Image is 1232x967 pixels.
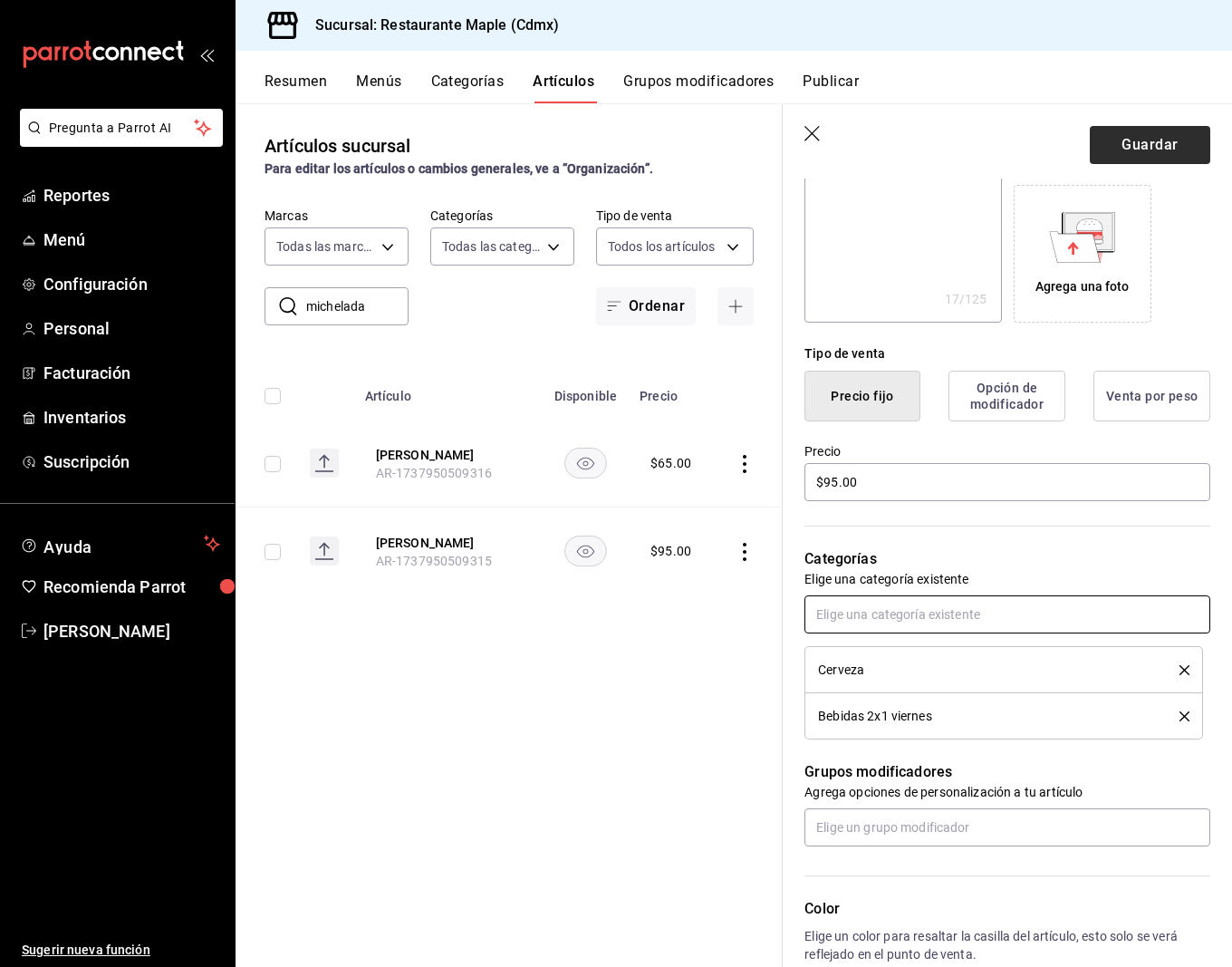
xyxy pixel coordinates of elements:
[564,448,607,479] button: availability-product
[1093,371,1210,421] button: Venta por peso
[736,543,754,561] button: actions
[564,536,607,566] button: availability-product
[43,183,220,208] span: Reportes
[306,288,409,324] input: Buscar artículo
[43,361,220,385] span: Facturación
[376,466,492,480] span: AR-1737950509316
[804,595,1210,633] input: Elige una categoría existente
[276,237,375,256] span: Todas las marcas, Sin marca
[804,783,1210,801] p: Agrega opciones de personalización a tu artículo
[650,542,691,560] div: $ 95.00
[376,554,492,568] span: AR-1737950509315
[818,663,864,676] span: Cerveza
[43,450,220,474] span: Suscripción
[376,446,521,464] button: edit-product-location
[736,455,754,473] button: actions
[596,209,754,222] label: Tipo de venta
[803,73,859,103] button: Publicar
[356,73,401,103] button: Menús
[543,362,630,420] th: Disponible
[13,131,223,150] a: Pregunta a Parrot AI
[804,898,1210,920] p: Color
[623,73,774,103] button: Grupos modificadores
[818,710,932,722] span: Bebidas 2x1 viernes
[265,161,653,176] strong: Para editar los artículos o cambios generales, ve a “Organización”.
[49,119,195,138] span: Pregunta a Parrot AI
[43,227,220,252] span: Menú
[804,548,1210,570] p: Categorías
[265,132,410,160] div: Artículos sucursal
[43,619,220,643] span: [PERSON_NAME]
[199,47,214,62] button: open_drawer_menu
[804,344,1210,363] div: Tipo de venta
[265,73,1232,103] div: navigation tabs
[1090,126,1210,164] button: Guardar
[629,362,713,420] th: Precio
[1167,665,1189,675] button: delete
[43,405,220,430] span: Inventarios
[265,73,327,103] button: Resumen
[43,575,220,599] span: Recomienda Parrot
[650,454,691,472] div: $ 65.00
[442,237,541,256] span: Todas las categorías, Sin categoría
[804,570,1210,588] p: Elige una categoría existente
[43,272,220,296] span: Configuración
[533,73,594,103] button: Artículos
[43,316,220,341] span: Personal
[804,927,1210,963] p: Elige un color para resaltar la casilla del artículo, esto solo se verá reflejado en el punto de ...
[1035,277,1130,296] div: Agrega una foto
[804,371,920,421] button: Precio fijo
[608,237,716,256] span: Todos los artículos
[804,445,1210,458] label: Precio
[804,761,1210,783] p: Grupos modificadores
[301,15,559,36] h3: Sucursal: Restaurante Maple (Cdmx)
[431,73,505,103] button: Categorías
[596,287,696,325] button: Ordenar
[354,362,543,420] th: Artículo
[804,808,1210,846] input: Elige un grupo modificador
[20,109,223,147] button: Pregunta a Parrot AI
[948,371,1065,421] button: Opción de modificador
[376,534,521,552] button: edit-product-location
[1018,189,1147,318] div: Agrega una foto
[22,941,220,960] span: Sugerir nueva función
[945,290,987,308] div: 17 /125
[1167,711,1189,721] button: delete
[265,209,409,222] label: Marcas
[430,209,574,222] label: Categorías
[804,463,1210,501] input: $0.00
[43,533,197,555] span: Ayuda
